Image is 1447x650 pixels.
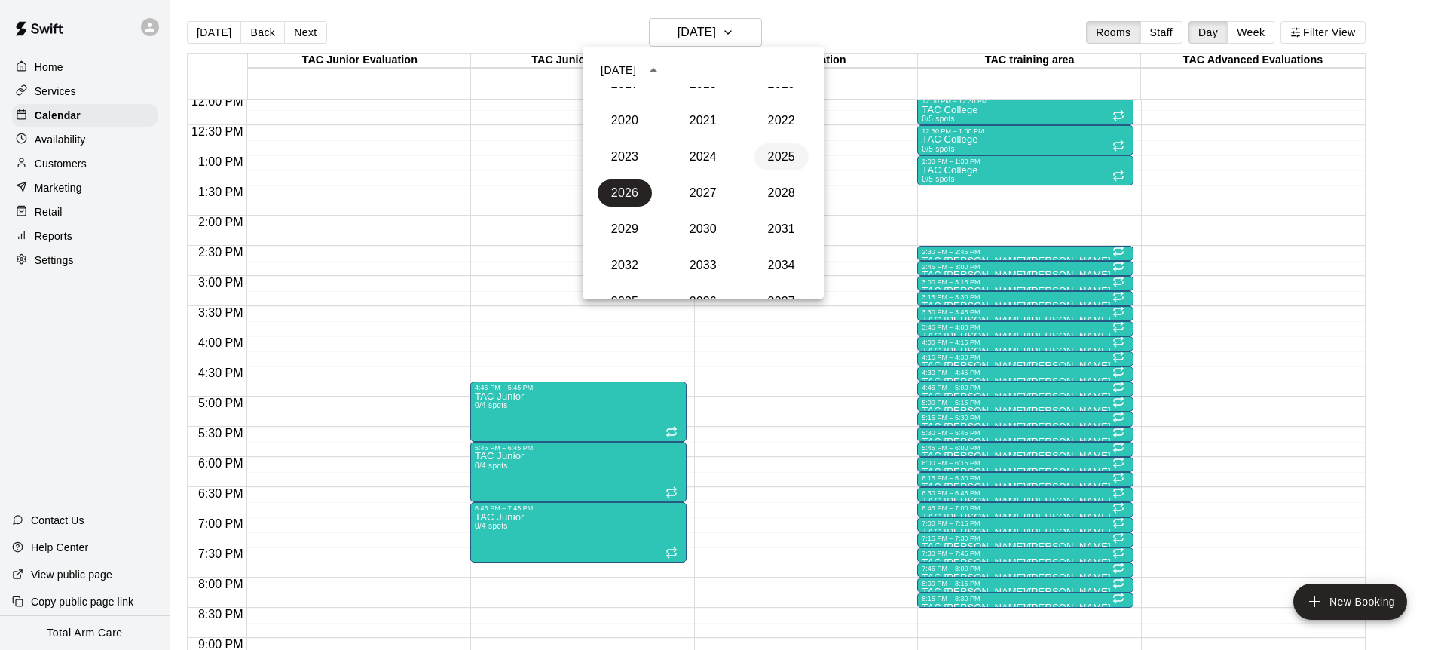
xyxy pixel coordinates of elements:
[754,216,809,243] button: 2031
[676,107,730,134] button: 2021
[754,143,809,170] button: 2025
[676,143,730,170] button: 2024
[598,179,652,207] button: 2026
[641,57,666,83] button: year view is open, switch to calendar view
[754,288,809,315] button: 2037
[676,288,730,315] button: 2036
[598,288,652,315] button: 2035
[598,216,652,243] button: 2029
[754,252,809,279] button: 2034
[676,216,730,243] button: 2030
[754,179,809,207] button: 2028
[598,252,652,279] button: 2032
[598,143,652,170] button: 2023
[676,179,730,207] button: 2027
[676,252,730,279] button: 2033
[754,107,809,134] button: 2022
[601,63,636,78] div: [DATE]
[598,107,652,134] button: 2020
